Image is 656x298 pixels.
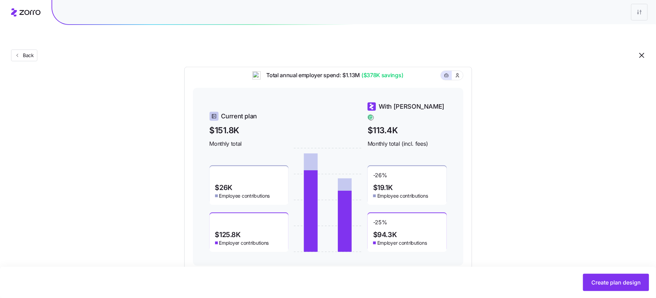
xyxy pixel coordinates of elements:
span: Employee contributions [219,192,270,199]
span: With [PERSON_NAME] [379,102,445,111]
span: Back [20,52,34,59]
span: $113.4K [368,124,447,137]
span: Monthly total [210,139,289,148]
button: Create plan design [583,274,649,291]
span: $94.3K [373,231,397,238]
span: Employee contributions [377,192,428,199]
span: $19.1K [373,184,393,191]
span: $26K [215,184,232,191]
span: -25 % [373,219,387,230]
img: ai-icon.png [252,71,261,80]
span: -26 % [373,172,387,183]
span: Employer contributions [219,240,269,246]
span: Current plan [221,111,257,121]
span: ($378K savings) [360,71,403,80]
span: Monthly total (incl. fees) [368,139,447,148]
span: $151.8K [210,124,289,137]
span: Employer contributions [377,240,427,246]
span: $125.8K [215,231,241,238]
span: Total annual employer spend: $1.13M [261,71,403,80]
span: Create plan design [591,278,641,287]
button: Back [11,49,37,61]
